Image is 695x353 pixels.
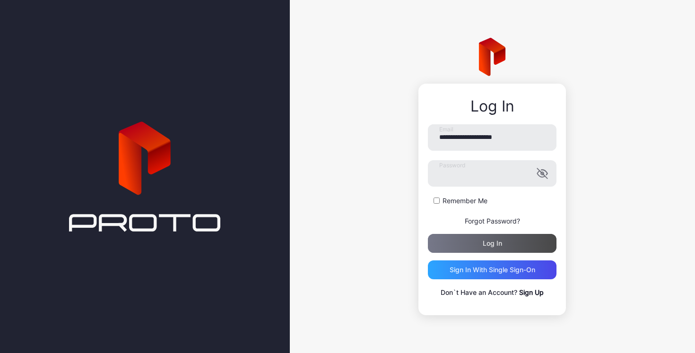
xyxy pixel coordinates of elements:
[450,266,535,274] div: Sign in With Single Sign-On
[428,98,556,115] div: Log In
[428,234,556,253] button: Log in
[428,260,556,279] button: Sign in With Single Sign-On
[537,168,548,179] button: Password
[443,196,487,206] label: Remember Me
[428,287,556,298] p: Don`t Have an Account?
[483,240,502,247] div: Log in
[519,288,544,296] a: Sign Up
[465,217,520,225] a: Forgot Password?
[428,160,556,187] input: Password
[428,124,556,151] input: Email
